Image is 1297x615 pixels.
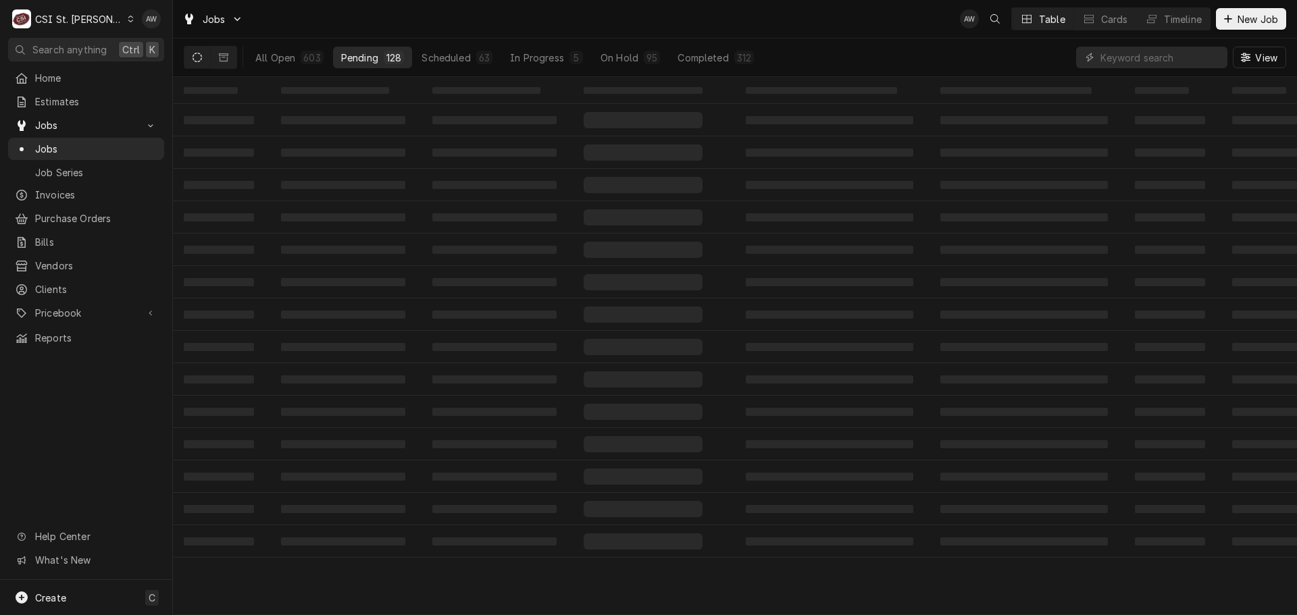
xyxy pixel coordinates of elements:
[746,440,913,448] span: ‌
[35,165,157,180] span: Job Series
[432,408,557,416] span: ‌
[142,9,161,28] div: AW
[1252,51,1280,65] span: View
[281,343,405,351] span: ‌
[746,213,913,221] span: ‌
[8,231,164,253] a: Bills
[255,51,295,65] div: All Open
[432,375,557,383] span: ‌
[35,282,157,296] span: Clients
[746,375,913,383] span: ‌
[940,375,1108,383] span: ‌
[281,87,389,94] span: ‌
[1100,47,1221,68] input: Keyword search
[432,149,557,157] span: ‌
[142,9,161,28] div: Alexandria Wilp's Avatar
[940,116,1108,124] span: ‌
[1101,12,1128,26] div: Cards
[281,213,405,221] span: ‌
[184,408,254,416] span: ‌
[584,87,703,94] span: ‌
[35,118,137,132] span: Jobs
[584,242,703,258] span: ‌
[746,408,913,416] span: ‌
[184,343,254,351] span: ‌
[940,505,1108,513] span: ‌
[479,51,490,65] div: 63
[386,51,401,65] div: 128
[1135,408,1205,416] span: ‌
[12,9,31,28] div: C
[432,537,557,545] span: ‌
[8,255,164,277] a: Vendors
[746,505,913,513] span: ‌
[184,181,254,189] span: ‌
[1039,12,1065,26] div: Table
[35,259,157,273] span: Vendors
[177,8,249,30] a: Go to Jobs
[184,537,254,545] span: ‌
[960,9,979,28] div: AW
[432,505,557,513] span: ‌
[12,9,31,28] div: CSI St. Louis's Avatar
[184,246,254,254] span: ‌
[432,278,557,286] span: ‌
[1135,246,1205,254] span: ‌
[1233,47,1286,68] button: View
[940,343,1108,351] span: ‌
[746,149,913,157] span: ‌
[584,274,703,290] span: ‌
[149,591,155,605] span: C
[281,473,405,481] span: ‌
[432,343,557,351] span: ‌
[184,440,254,448] span: ‌
[940,181,1108,189] span: ‌
[149,43,155,57] span: K
[203,12,226,26] span: Jobs
[940,149,1108,157] span: ‌
[1135,311,1205,319] span: ‌
[35,71,157,85] span: Home
[35,306,137,320] span: Pricebook
[8,114,164,136] a: Go to Jobs
[432,473,557,481] span: ‌
[35,142,157,156] span: Jobs
[584,209,703,225] span: ‌
[746,246,913,254] span: ‌
[960,9,979,28] div: Alexandria Wilp's Avatar
[281,440,405,448] span: ‌
[35,331,157,345] span: Reports
[281,311,405,319] span: ‌
[8,302,164,324] a: Go to Pricebook
[584,404,703,420] span: ‌
[584,144,703,161] span: ‌
[746,343,913,351] span: ‌
[940,311,1108,319] span: ‌
[1135,343,1205,351] span: ‌
[8,90,164,113] a: Estimates
[432,87,540,94] span: ‌
[8,278,164,300] a: Clients
[737,51,751,65] div: 312
[584,533,703,550] span: ‌
[281,181,405,189] span: ‌
[432,213,557,221] span: ‌
[8,184,164,206] a: Invoices
[8,138,164,160] a: Jobs
[8,327,164,349] a: Reports
[122,43,140,57] span: Ctrl
[584,177,703,193] span: ‌
[281,116,405,124] span: ‌
[173,77,1297,615] table: Pending Jobs List Loading
[35,529,156,543] span: Help Center
[1216,8,1286,30] button: New Job
[8,525,164,547] a: Go to Help Center
[746,181,913,189] span: ‌
[1135,116,1205,124] span: ‌
[432,311,557,319] span: ‌
[940,537,1108,545] span: ‌
[584,112,703,128] span: ‌
[746,87,897,94] span: ‌
[8,38,164,61] button: Search anythingCtrlK
[35,235,157,249] span: Bills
